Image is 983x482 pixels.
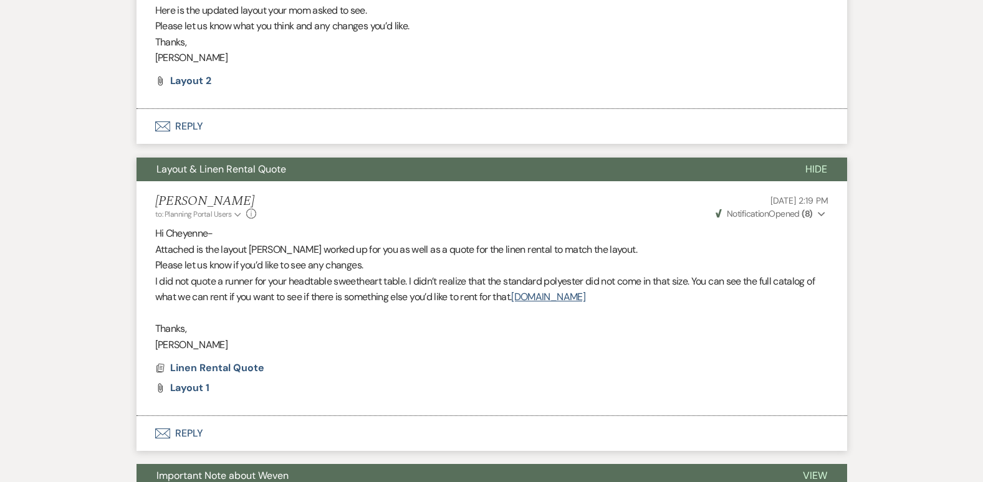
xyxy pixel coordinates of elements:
[170,383,209,393] a: Layout 1
[156,469,289,482] span: Important Note about Weven
[716,208,813,219] span: Opened
[155,257,828,273] p: Please let us know if you’d like to see any changes.
[805,163,827,176] span: Hide
[770,195,828,206] span: [DATE] 2:19 PM
[727,208,769,219] span: Notification
[155,273,828,305] p: I did not quote a runner for your headtable sweetheart table. I didn’t realize that the standard ...
[170,76,211,86] a: Layout 2
[170,361,267,376] button: Linen Rental Quote
[155,34,828,50] p: Thanks,
[137,416,847,451] button: Reply
[155,18,828,34] p: Please let us know what you think and any changes you’d like.
[137,109,847,144] button: Reply
[155,337,828,353] p: [PERSON_NAME]
[155,209,244,220] button: to: Planning Portal Users
[156,163,286,176] span: Layout & Linen Rental Quote
[155,209,232,219] span: to: Planning Portal Users
[155,225,828,242] p: Hi Cheyenne-
[714,207,828,220] button: NotificationOpened (8)
[803,469,827,482] span: View
[170,361,264,374] span: Linen Rental Quote
[155,242,828,258] p: Attached is the layout [PERSON_NAME] worked up for you as well as a quote for the linen rental to...
[137,158,785,181] button: Layout & Linen Rental Quote
[785,158,847,181] button: Hide
[170,74,211,87] span: Layout 2
[511,290,585,303] a: [DOMAIN_NAME]
[802,208,812,219] strong: ( 8 )
[155,2,828,19] p: Here is the updated layout your mom asked to see.
[155,194,257,209] h5: [PERSON_NAME]
[170,381,209,394] span: Layout 1
[155,50,828,66] p: [PERSON_NAME]
[155,321,828,337] p: Thanks,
